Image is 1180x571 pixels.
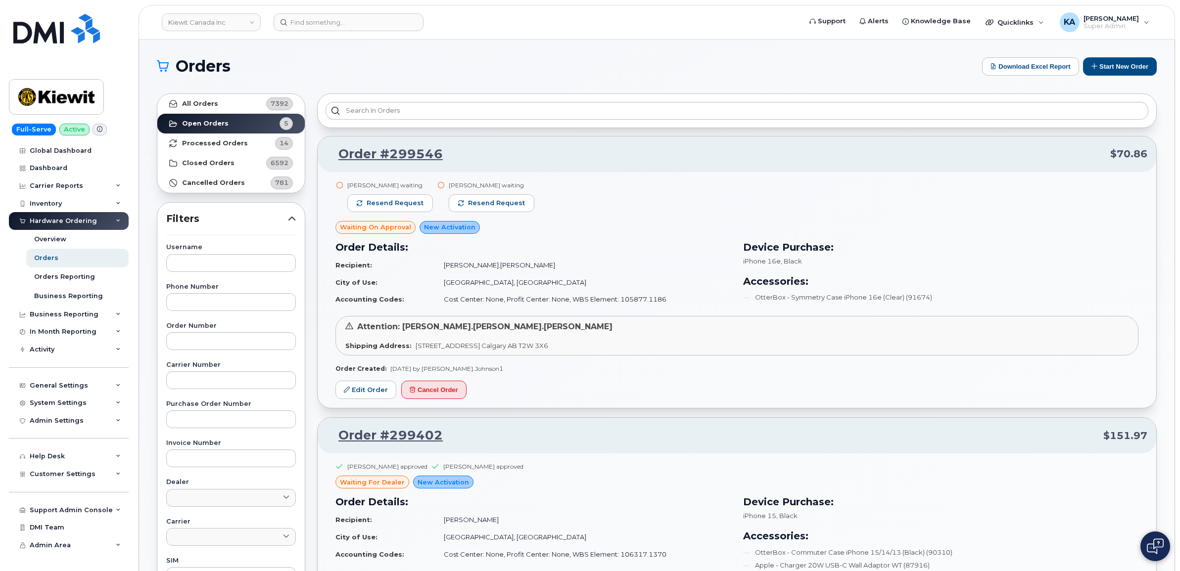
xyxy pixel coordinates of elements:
label: SIM [166,558,296,564]
span: 5 [284,119,288,128]
span: iPhone 16e [743,257,781,265]
td: [PERSON_NAME] [435,511,731,528]
div: [PERSON_NAME] approved [443,462,523,471]
span: $151.97 [1103,429,1147,443]
span: , Black [781,257,802,265]
a: Cancelled Orders781 [157,173,305,193]
span: , Black [776,512,798,520]
div: [PERSON_NAME] approved [347,462,427,471]
td: [GEOGRAPHIC_DATA], [GEOGRAPHIC_DATA] [435,274,731,291]
strong: Cancelled Orders [182,179,245,187]
button: Download Excel Report [982,57,1079,76]
span: New Activation [424,222,475,232]
span: 7392 [271,99,288,108]
a: All Orders7392 [157,94,305,114]
span: Waiting On Approval [340,222,411,232]
li: OtterBox - Commuter Case iPhone 15/14/13 (Black) (90310) [743,548,1139,557]
li: OtterBox - Symmetry Case iPhone 16e (Clear) (91674) [743,293,1139,302]
label: Invoice Number [166,440,296,446]
strong: Order Created: [335,365,386,372]
strong: Shipping Address: [345,342,412,350]
span: $70.86 [1110,147,1147,161]
a: Edit Order [335,381,396,399]
strong: Accounting Codes: [335,295,404,303]
span: [DATE] by [PERSON_NAME].Johnson1 [390,365,503,372]
span: 781 [275,178,288,187]
span: [STREET_ADDRESS] Calgary AB T2W 3X6 [416,342,548,350]
a: Processed Orders14 [157,133,305,153]
strong: Recipient: [335,261,372,269]
a: Closed Orders6592 [157,153,305,173]
strong: Open Orders [182,120,229,128]
button: Start New Order [1083,57,1157,76]
strong: Accounting Codes: [335,550,404,558]
label: Carrier Number [166,362,296,368]
h3: Accessories: [743,528,1139,543]
span: Resend request [468,199,525,208]
button: Cancel Order [401,381,467,399]
span: Resend request [367,199,424,208]
img: Open chat [1147,538,1164,554]
label: Dealer [166,479,296,485]
a: Order #299402 [327,427,443,444]
strong: Closed Orders [182,159,235,167]
label: Purchase Order Number [166,401,296,407]
h3: Device Purchase: [743,494,1139,509]
label: Carrier [166,519,296,525]
div: [PERSON_NAME] waiting [347,181,433,189]
span: Attention: [PERSON_NAME].[PERSON_NAME].[PERSON_NAME] [357,322,613,331]
strong: City of Use: [335,278,378,286]
label: Username [166,244,296,251]
span: 14 [280,138,288,148]
button: Resend request [449,194,534,212]
button: Resend request [347,194,433,212]
span: Filters [166,212,288,226]
label: Order Number [166,323,296,329]
strong: City of Use: [335,533,378,541]
li: Apple - Charger 20W USB-C Wall Adaptor WT (87916) [743,561,1139,570]
td: [GEOGRAPHIC_DATA], [GEOGRAPHIC_DATA] [435,528,731,546]
div: [PERSON_NAME] waiting [449,181,534,189]
h3: Order Details: [335,494,731,509]
a: Order #299546 [327,145,443,163]
span: New Activation [418,478,469,487]
span: waiting for dealer [340,478,405,487]
h3: Order Details: [335,240,731,255]
strong: Processed Orders [182,139,248,147]
h3: Device Purchase: [743,240,1139,255]
span: 6592 [271,158,288,168]
span: iPhone 15 [743,512,776,520]
a: Open Orders5 [157,114,305,133]
strong: Recipient: [335,516,372,524]
td: [PERSON_NAME].[PERSON_NAME] [435,257,731,274]
strong: All Orders [182,100,218,108]
input: Search in orders [326,102,1148,120]
label: Phone Number [166,284,296,290]
td: Cost Center: None, Profit Center: None, WBS Element: 105877.1186 [435,291,731,308]
td: Cost Center: None, Profit Center: None, WBS Element: 106317.1370 [435,546,731,563]
h3: Accessories: [743,274,1139,289]
span: Orders [176,59,231,74]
